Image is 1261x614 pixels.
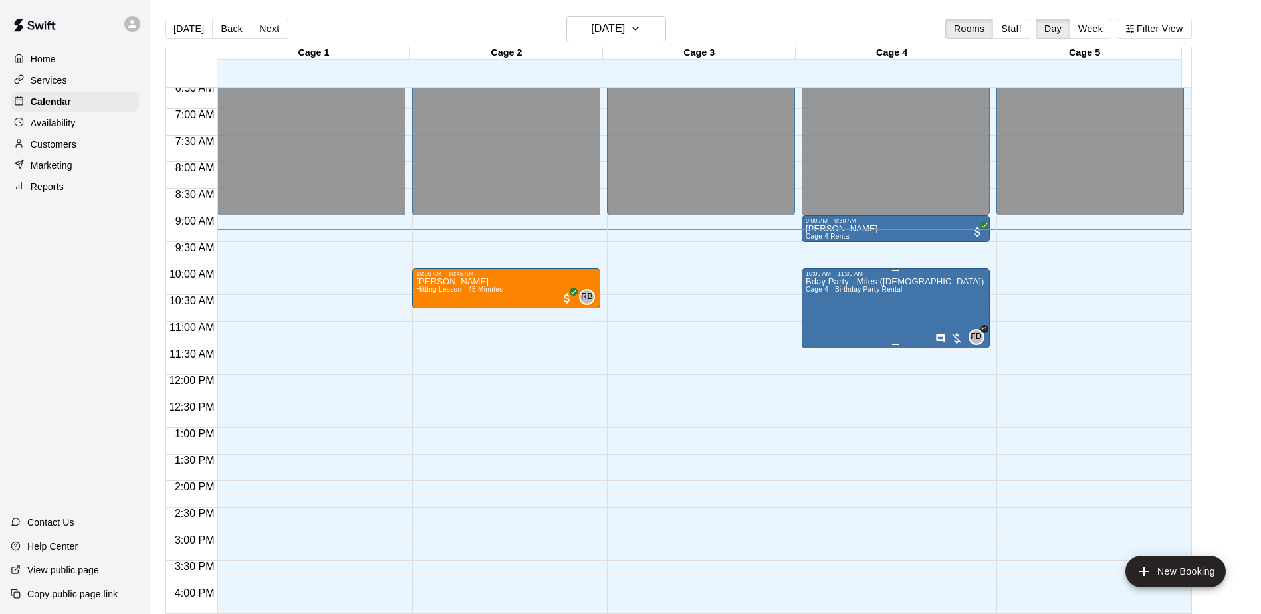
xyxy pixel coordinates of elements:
[31,159,72,172] p: Marketing
[935,333,946,344] svg: Has notes
[166,348,218,359] span: 11:30 AM
[1036,19,1070,39] button: Day
[971,225,984,239] span: All customers have paid
[579,289,595,305] div: Rafael Betances
[971,330,982,344] span: FD
[11,134,139,154] a: Customers
[172,455,218,466] span: 1:30 PM
[27,563,99,577] p: View public page
[166,401,217,413] span: 12:30 PM
[27,587,118,601] p: Copy public page link
[172,189,218,200] span: 8:30 AM
[992,19,1030,39] button: Staff
[212,19,251,39] button: Back
[974,329,984,345] span: Front Desk & 1 other
[172,162,218,173] span: 8:00 AM
[796,47,988,60] div: Cage 4
[172,428,218,439] span: 1:00 PM
[806,233,851,240] span: Cage 4 Rental
[980,325,988,333] span: +1
[945,19,993,39] button: Rooms
[217,47,410,60] div: Cage 1
[11,113,139,133] a: Availability
[172,82,218,94] span: 6:30 AM
[806,270,986,277] div: 10:00 AM – 11:30 AM
[603,47,796,60] div: Cage 3
[416,270,596,277] div: 10:00 AM – 10:45 AM
[172,109,218,120] span: 7:00 AM
[11,92,139,112] a: Calendar
[11,155,139,175] a: Marketing
[1117,19,1191,39] button: Filter View
[412,268,600,308] div: 10:00 AM – 10:45 AM: Benjamin Southwick
[802,215,990,242] div: 9:00 AM – 9:30 AM: Trevor Jepma
[11,70,139,90] a: Services
[1125,556,1226,587] button: add
[172,561,218,572] span: 3:30 PM
[165,19,213,39] button: [DATE]
[172,508,218,519] span: 2:30 PM
[802,268,990,348] div: 10:00 AM – 11:30 AM: Bday Party - Miles (9yo)
[172,215,218,227] span: 9:00 AM
[31,95,71,108] p: Calendar
[969,329,984,345] div: Front Desk
[172,534,218,546] span: 3:00 PM
[166,375,217,386] span: 12:00 PM
[172,136,218,147] span: 7:30 AM
[166,268,218,280] span: 10:00 AM
[251,19,288,39] button: Next
[166,295,218,306] span: 10:30 AM
[416,286,503,293] span: Hitting Lesson - 45 Minutes
[11,49,139,69] a: Home
[27,516,74,529] p: Contact Us
[31,74,67,87] p: Services
[1070,19,1111,39] button: Week
[591,19,625,38] h6: [DATE]
[560,292,574,305] span: All customers have paid
[166,322,218,333] span: 11:00 AM
[806,286,903,293] span: Cage 4 - Birthday Party Rental
[410,47,603,60] div: Cage 2
[31,52,56,66] p: Home
[11,177,139,197] a: Reports
[581,290,592,304] span: RB
[172,481,218,492] span: 2:00 PM
[566,16,666,41] button: [DATE]
[31,138,76,151] p: Customers
[172,587,218,599] span: 4:00 PM
[172,242,218,253] span: 9:30 AM
[584,289,595,305] span: Rafael Betances
[988,47,1181,60] div: Cage 5
[31,116,76,130] p: Availability
[31,180,64,193] p: Reports
[806,217,986,224] div: 9:00 AM – 9:30 AM
[27,540,78,553] p: Help Center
